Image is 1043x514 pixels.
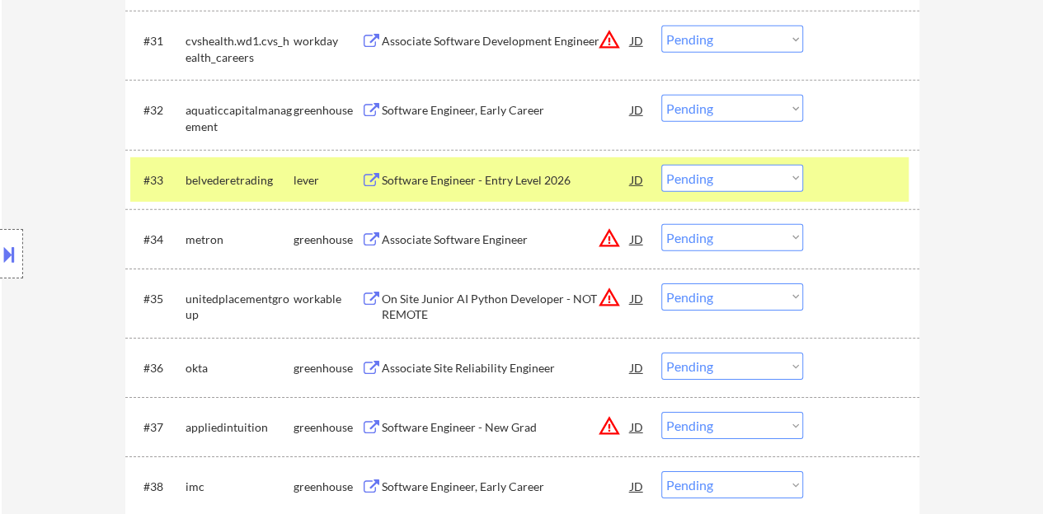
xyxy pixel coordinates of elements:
[294,172,361,189] div: lever
[629,471,646,501] div: JD
[382,360,631,376] div: Associate Site Reliability Engineer
[629,283,646,313] div: JD
[294,231,361,248] div: greenhouse
[629,95,646,124] div: JD
[629,224,646,254] div: JD
[382,291,631,323] div: On Site Junior AI Python Developer - NOT REMOTE
[598,28,621,51] button: warning_amber
[382,172,631,189] div: Software Engineer - Entry Level 2026
[294,291,361,307] div: workable
[294,102,361,119] div: greenhouse
[598,414,621,437] button: warning_amber
[382,419,631,436] div: Software Engineer - New Grad
[143,419,172,436] div: #37
[294,419,361,436] div: greenhouse
[294,479,361,495] div: greenhouse
[186,33,294,65] div: cvshealth.wd1.cvs_health_careers
[598,286,621,309] button: warning_amber
[382,479,631,495] div: Software Engineer, Early Career
[629,412,646,442] div: JD
[629,26,646,55] div: JD
[143,33,172,49] div: #31
[598,227,621,250] button: warning_amber
[629,353,646,382] div: JD
[294,33,361,49] div: workday
[382,231,631,248] div: Associate Software Engineer
[629,165,646,194] div: JD
[143,479,172,495] div: #38
[294,360,361,376] div: greenhouse
[382,33,631,49] div: Associate Software Development Engineer
[382,102,631,119] div: Software Engineer, Early Career
[186,419,294,436] div: appliedintuition
[186,479,294,495] div: imc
